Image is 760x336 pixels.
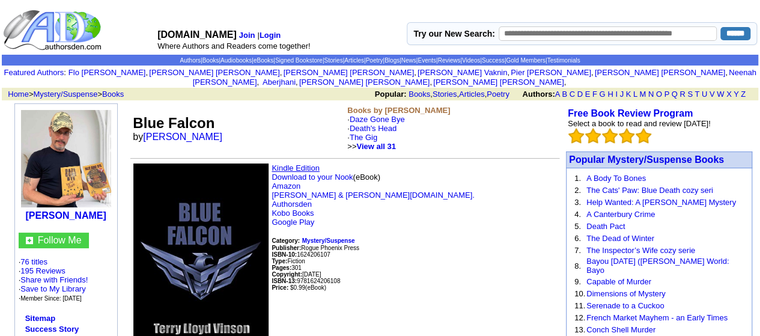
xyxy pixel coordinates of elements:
[34,90,98,99] a: Mystery/Suspense
[347,106,450,115] b: Books by [PERSON_NAME]
[272,278,340,284] font: 9781624206108
[26,237,33,244] img: gc.jpg
[586,325,655,334] a: Conch Shell Murder
[619,90,624,99] a: J
[259,79,260,86] font: i
[574,325,585,334] font: 13.
[347,115,404,151] font: ·
[20,257,47,266] a: 76 titles
[459,90,485,99] a: Articles
[347,124,397,151] font: ·
[68,68,756,87] font: , , , , , , , , , ,
[299,78,430,87] a: [PERSON_NAME] [PERSON_NAME]
[272,271,302,278] font: Copyright:
[679,90,685,99] a: R
[586,246,695,255] a: The Inspector’s Wife cozy serie
[586,277,651,286] a: Capable of Murder
[586,234,654,243] a: The Dead of Winter
[272,191,474,200] a: [PERSON_NAME] & [PERSON_NAME][DOMAIN_NAME].
[566,79,567,86] font: i
[298,79,299,86] font: i
[272,245,301,251] b: Publisher:
[350,133,377,142] a: The Gig
[522,90,555,99] b: Authors:
[482,57,505,64] a: Success
[148,70,149,76] font: i
[356,142,396,151] a: View all 31
[26,210,106,221] b: [PERSON_NAME]
[656,90,662,99] a: O
[8,90,29,99] a: Home
[586,289,665,298] a: Dimensions of Mystery
[593,70,594,76] font: i
[272,245,359,251] font: Rogue Phoenix Press
[260,78,296,87] a: Aberjhani
[433,78,564,87] a: [PERSON_NAME] [PERSON_NAME]
[602,128,618,144] img: bigemptystars.png
[418,68,507,77] a: [PERSON_NAME] Vaknin
[272,182,300,191] a: Amazon
[586,222,625,231] a: Death Pact
[568,108,693,118] a: Free Book Review Program
[19,257,88,302] font: · ·
[418,57,436,64] a: Events
[569,90,574,99] a: C
[133,115,214,131] font: Blue Falcon
[272,163,474,227] font: (eBook)
[254,57,273,64] a: eBooks
[568,119,711,128] font: Select a book to read and review [DATE]!
[586,174,646,183] a: A Body To Bones
[272,264,291,271] b: Pages:
[687,90,693,99] a: S
[433,90,457,99] a: Stories
[671,90,677,99] a: Q
[626,90,631,99] a: K
[260,31,281,40] a: Login
[574,222,581,231] font: 5.
[574,277,581,286] font: 9.
[734,90,738,99] a: Y
[432,79,433,86] font: i
[202,57,219,64] a: Books
[595,68,725,77] a: [PERSON_NAME] [PERSON_NAME]
[149,68,279,77] a: [PERSON_NAME] [PERSON_NAME]
[615,90,618,99] a: I
[272,237,300,244] b: Category:
[20,295,82,302] font: Member Since: [DATE]
[272,163,320,173] a: Kindle Edition
[710,90,715,99] a: V
[592,90,597,99] a: F
[416,70,418,76] font: i
[726,90,732,99] a: X
[506,57,546,64] a: Gold Members
[272,173,353,182] a: Download to your Nook
[639,90,646,99] a: M
[568,128,584,144] img: bigemptystars.png
[347,133,396,151] font: ·
[728,70,729,76] font: i
[574,313,585,322] font: 12.
[586,198,736,207] a: Help Wanted: A [PERSON_NAME] Mystery
[193,68,756,87] a: Neenah [PERSON_NAME]
[20,266,65,275] a: 195 Reviews
[509,70,511,76] font: i
[102,90,124,99] a: Books
[20,284,85,293] a: Save to My Library
[350,124,397,133] a: Death's Head
[239,31,255,40] a: Join
[586,186,713,195] a: The Cats' Paw: Blue Death cozy seri
[257,31,282,40] font: |
[282,70,283,76] font: i
[272,218,314,227] a: Google Play
[375,90,407,99] b: Popular:
[366,57,383,64] a: Poetry
[302,236,355,245] a: Mystery/Suspense
[585,128,601,144] img: bigemptystars.png
[157,41,310,50] font: Where Authors and Readers come together!
[302,271,321,278] font: [DATE]
[633,90,637,99] a: L
[437,57,460,64] a: Reviews
[38,235,82,245] a: Follow Me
